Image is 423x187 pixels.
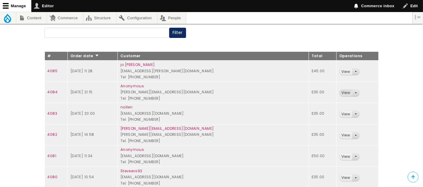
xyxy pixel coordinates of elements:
[70,132,94,137] time: [DATE] 14:58
[48,89,58,95] a: 4084
[48,68,58,73] a: 4085
[309,103,336,124] td: £35.00
[340,174,352,181] a: View
[120,83,144,89] a: Anonymous
[117,61,309,82] td: [EMAIL_ADDRESS][PERSON_NAME][DOMAIN_NAME] Tel: [PHONE_NUMBER]
[117,51,309,61] th: Customer
[120,168,142,173] a: Steveevs93
[340,111,352,118] a: View
[117,124,309,145] td: [PERSON_NAME][EMAIL_ADDRESS][DOMAIN_NAME] Tel: [PHONE_NUMBER]
[83,12,116,24] a: Structure
[70,174,94,179] time: [DATE] 10:54
[336,51,378,61] th: Operations
[309,51,336,61] th: Total
[117,12,157,24] a: Configuration
[169,28,186,38] button: Filter
[340,68,352,75] a: View
[120,147,144,152] a: Anonymous
[70,153,92,158] time: [DATE] 11:34
[120,104,132,110] a: nallen
[48,132,57,137] a: 4082
[70,111,95,116] time: [DATE] 20:00
[340,153,352,160] a: View
[70,68,92,73] time: [DATE] 11:28
[413,12,423,22] button: Vertical orientation
[48,174,58,179] a: 4080
[120,62,155,67] a: jo.[PERSON_NAME]
[157,12,186,24] a: People
[309,61,336,82] td: £45.00
[340,132,352,139] a: View
[47,12,83,24] a: Commerce
[117,145,309,167] td: [EMAIL_ADDRESS][DOMAIN_NAME] Tel: [PHONE_NUMBER]
[309,124,336,145] td: £35.00
[48,153,56,158] a: 4081
[48,111,57,116] a: 4083
[16,12,47,24] a: Content
[340,89,352,96] a: View
[70,53,99,58] a: Order date
[309,145,336,167] td: £50.00
[117,82,309,103] td: [PERSON_NAME][EMAIL_ADDRESS][DOMAIN_NAME] Tel: [PHONE_NUMBER]
[120,126,214,131] a: [PERSON_NAME][EMAIL_ADDRESS][DOMAIN_NAME]
[70,89,92,95] time: [DATE] 21:15
[117,103,309,124] td: [EMAIL_ADDRESS][DOMAIN_NAME] Tel: [PHONE_NUMBER]
[309,82,336,103] td: £35.00
[45,51,68,61] th: #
